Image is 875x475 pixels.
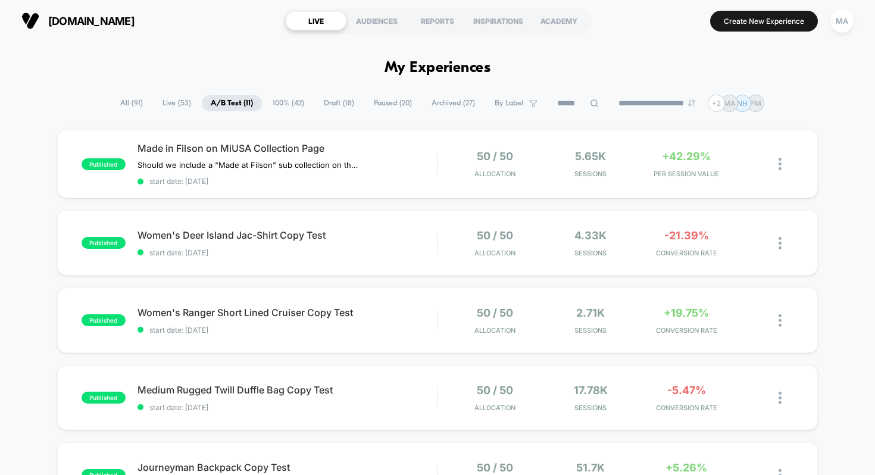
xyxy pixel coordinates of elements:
span: Sessions [546,249,636,257]
span: PER SESSION VALUE [642,170,732,178]
span: 50 / 50 [477,461,513,474]
span: Allocation [474,170,515,178]
span: +42.29% [662,150,711,162]
img: close [779,392,782,404]
span: 50 / 50 [477,150,513,162]
span: Paused ( 20 ) [365,95,421,111]
span: Archived ( 27 ) [423,95,484,111]
div: ACADEMY [529,11,589,30]
div: AUDIENCES [346,11,407,30]
p: PM [750,99,761,108]
span: Sessions [546,170,636,178]
span: published [82,392,126,404]
h1: My Experiences [385,60,491,77]
span: Made in Filson on MiUSA Collection Page [137,142,437,154]
span: CONVERSION RATE [642,404,732,412]
span: [DOMAIN_NAME] [48,15,135,27]
span: Journeyman Backpack Copy Test [137,461,437,473]
span: -5.47% [667,384,706,396]
span: 5.65k [575,150,606,162]
span: 51.7k [576,461,605,474]
span: By Label [495,99,523,108]
button: [DOMAIN_NAME] [18,11,138,30]
span: Allocation [474,404,515,412]
img: end [688,99,695,107]
div: MA [830,10,854,33]
span: CONVERSION RATE [642,326,732,335]
span: Draft ( 18 ) [315,95,363,111]
p: NH [737,99,748,108]
span: Should we include a "Made at Filson" sub collection on that PLP? [137,160,358,170]
span: 2.71k [576,307,605,319]
span: CONVERSION RATE [642,249,732,257]
div: INSPIRATIONS [468,11,529,30]
span: 17.78k [574,384,608,396]
span: published [82,314,126,326]
span: published [82,158,126,170]
span: start date: [DATE] [137,326,437,335]
span: +5.26% [665,461,707,474]
span: 100% ( 42 ) [264,95,313,111]
div: REPORTS [407,11,468,30]
span: start date: [DATE] [137,177,437,186]
span: 50 / 50 [477,384,513,396]
div: + 2 [708,95,725,112]
div: LIVE [286,11,346,30]
span: Live ( 53 ) [154,95,200,111]
button: Create New Experience [710,11,818,32]
span: All ( 91 ) [111,95,152,111]
span: 50 / 50 [477,307,513,319]
span: Medium Rugged Twill Duffle Bag Copy Test [137,384,437,396]
span: -21.39% [664,229,709,242]
span: Sessions [546,404,636,412]
img: close [779,237,782,249]
button: MA [827,9,857,33]
span: Allocation [474,326,515,335]
span: start date: [DATE] [137,403,437,412]
span: A/B Test ( 11 ) [202,95,262,111]
img: Visually logo [21,12,39,30]
span: 4.33k [574,229,607,242]
img: close [779,158,782,170]
span: 50 / 50 [477,229,513,242]
span: Allocation [474,249,515,257]
img: close [779,314,782,327]
span: start date: [DATE] [137,248,437,257]
span: Sessions [546,326,636,335]
span: Women's Ranger Short Lined Cruiser Copy Test [137,307,437,318]
span: Women's Deer Island Jac-Shirt Copy Test [137,229,437,241]
p: MA [724,99,735,108]
span: +19.75% [664,307,709,319]
span: published [82,237,126,249]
